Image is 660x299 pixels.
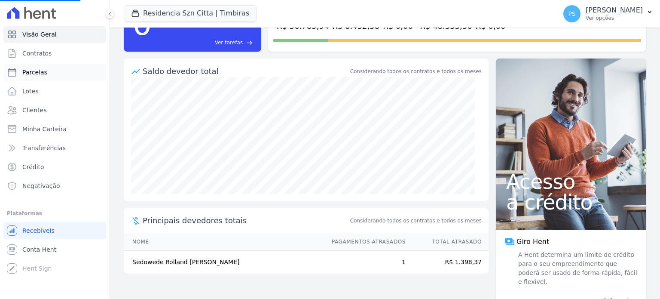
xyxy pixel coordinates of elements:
a: Parcelas [3,64,106,81]
a: Clientes [3,102,106,119]
span: Crédito [22,163,44,171]
th: Total Atrasado [406,233,489,251]
span: Negativação [22,182,60,190]
a: Transferências [3,139,106,157]
td: R$ 1.398,37 [406,251,489,274]
a: Minha Carteira [3,120,106,138]
a: Visão Geral [3,26,106,43]
div: Plataformas [7,208,103,219]
a: Contratos [3,45,106,62]
td: Sedowede Rolland [PERSON_NAME] [124,251,324,274]
span: a crédito [506,192,636,213]
span: Transferências [22,144,66,152]
button: Residencia Szn Citta | Timbiras [124,5,257,22]
th: Pagamentos Atrasados [324,233,406,251]
span: Conta Hent [22,245,56,254]
a: Ver tarefas east [156,39,253,46]
th: Nome [124,233,324,251]
a: Recebíveis [3,222,106,239]
span: Clientes [22,106,46,114]
a: Lotes [3,83,106,100]
span: Acesso [506,171,636,192]
span: Considerando todos os contratos e todos os meses [350,217,482,225]
span: Minha Carteira [22,125,67,133]
a: Negativação [3,177,106,194]
span: Lotes [22,87,39,96]
span: Giro Hent [516,237,549,247]
span: Parcelas [22,68,47,77]
span: Principais devedores totais [143,215,348,226]
a: Crédito [3,158,106,176]
span: Ver tarefas [215,39,243,46]
span: A Hent determina um limite de crédito para o seu empreendimento que poderá ser usado de forma ráp... [516,250,638,287]
div: Saldo devedor total [143,65,348,77]
a: Conta Hent [3,241,106,258]
span: Visão Geral [22,30,57,39]
span: Contratos [22,49,52,58]
button: PS [PERSON_NAME] Ver opções [556,2,660,26]
span: Recebíveis [22,226,55,235]
span: east [246,40,253,46]
div: Considerando todos os contratos e todos os meses [350,68,482,75]
td: 1 [324,251,406,274]
p: Ver opções [586,15,643,22]
span: PS [568,11,575,17]
p: [PERSON_NAME] [586,6,643,15]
